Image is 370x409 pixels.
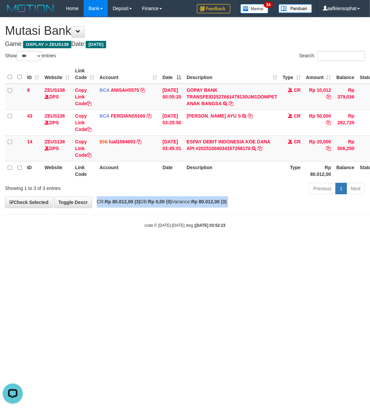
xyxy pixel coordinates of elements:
[240,4,269,13] img: Button%20Memo.svg
[264,2,273,8] span: 34
[5,182,149,192] div: Showing 1 to 3 of 3 entries
[97,161,160,180] th: Account
[303,161,334,180] th: Rp 80.012,00
[99,113,109,119] span: BCA
[5,24,365,38] h1: Mutasi Bank
[45,87,65,93] a: ZEUS138
[137,139,141,144] a: Copy lual1584693 to clipboard
[347,183,365,194] a: Next
[160,65,184,84] th: Date: activate to sort column descending
[105,199,140,204] strong: Rp 80.012,00 (3)
[45,113,65,119] a: ZEUS138
[93,199,227,204] span: CR: DB: Variance:
[334,161,357,180] th: Balance
[279,4,312,13] img: panduan.png
[280,161,303,180] th: Type
[75,87,91,106] a: Copy Link Code
[42,135,72,161] td: DPS
[187,87,277,106] a: GOPAY BANK TRANSFEID2527661479130UM1DOMPET ANAK BANGSA
[294,139,301,144] span: CR
[191,199,227,204] strong: Rp 80.012,00 (3)
[326,94,331,99] a: Copy Rp 10,012 to clipboard
[299,51,365,61] label: Search:
[148,199,172,204] strong: Rp 0,00 (0)
[280,65,303,84] th: Type: activate to sort column ascending
[334,135,357,161] td: Rp 506,250
[86,41,106,48] span: [DATE]
[160,135,184,161] td: [DATE] 03:45:01
[184,65,280,84] th: Description: activate to sort column ascending
[317,51,365,61] input: Search:
[336,183,347,194] a: 1
[145,223,226,228] small: code © [DATE]-[DATE] dwg |
[334,65,357,84] th: Balance
[27,87,30,93] span: 8
[27,113,32,119] span: 43
[3,3,23,23] button: Open LiveChat chat widget
[5,3,56,13] img: MOTION_logo.png
[72,161,97,180] th: Link Code
[309,183,336,194] a: Previous
[303,135,334,161] td: Rp 20,000
[5,41,365,48] h4: Game: Date:
[248,113,253,119] a: Copy VELITA AYU S to clipboard
[24,161,42,180] th: ID
[294,113,301,119] span: CR
[326,146,331,151] a: Copy Rp 20,000 to clipboard
[17,51,42,61] select: Showentries
[99,87,109,93] span: BCA
[334,84,357,110] td: Rp 379,036
[27,139,32,144] span: 14
[111,87,139,93] a: ANISAH5575
[257,146,262,151] a: Copy ESPAY DEBIT INDONESIA KOE DANA API #20251004034157268170 to clipboard
[303,84,334,110] td: Rp 10,012
[75,139,91,158] a: Copy Link Code
[197,4,230,13] img: Feedback.jpg
[303,110,334,135] td: Rp 50,000
[75,113,91,132] a: Copy Link Code
[42,110,72,135] td: DPS
[42,84,72,110] td: DPS
[147,113,151,119] a: Copy FERDIANS5160 to clipboard
[160,161,184,180] th: Date
[184,161,280,180] th: Description
[5,197,53,208] a: Check Selected
[195,223,225,228] strong: [DATE] 03:52:23
[326,120,331,125] a: Copy Rp 50,000 to clipboard
[140,87,145,93] a: Copy ANISAH5575 to clipboard
[334,110,357,135] td: Rp 292,725
[111,113,145,119] a: FERDIANS5160
[187,139,270,151] a: ESPAY DEBIT INDONESIA KOE DANA API #20251004034157268170
[54,197,92,208] a: Toggle Descr
[5,51,56,61] label: Show entries
[109,139,135,144] a: lual1584693
[294,87,301,93] span: CR
[229,101,233,106] a: Copy GOPAY BANK TRANSFEID2527661479130UM1DOMPET ANAK BANGSA to clipboard
[99,139,107,144] span: BNI
[303,65,334,84] th: Amount: activate to sort column ascending
[160,110,184,135] td: [DATE] 03:25:50
[97,65,160,84] th: Account: activate to sort column ascending
[42,65,72,84] th: Website: activate to sort column ascending
[45,139,65,144] a: ZEUS138
[72,65,97,84] th: Link Code: activate to sort column ascending
[23,41,71,48] span: OXPLAY > ZEUS138
[187,113,241,119] a: [PERSON_NAME] AYU S
[24,65,42,84] th: ID: activate to sort column ascending
[42,161,72,180] th: Website
[160,84,184,110] td: [DATE] 00:05:20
